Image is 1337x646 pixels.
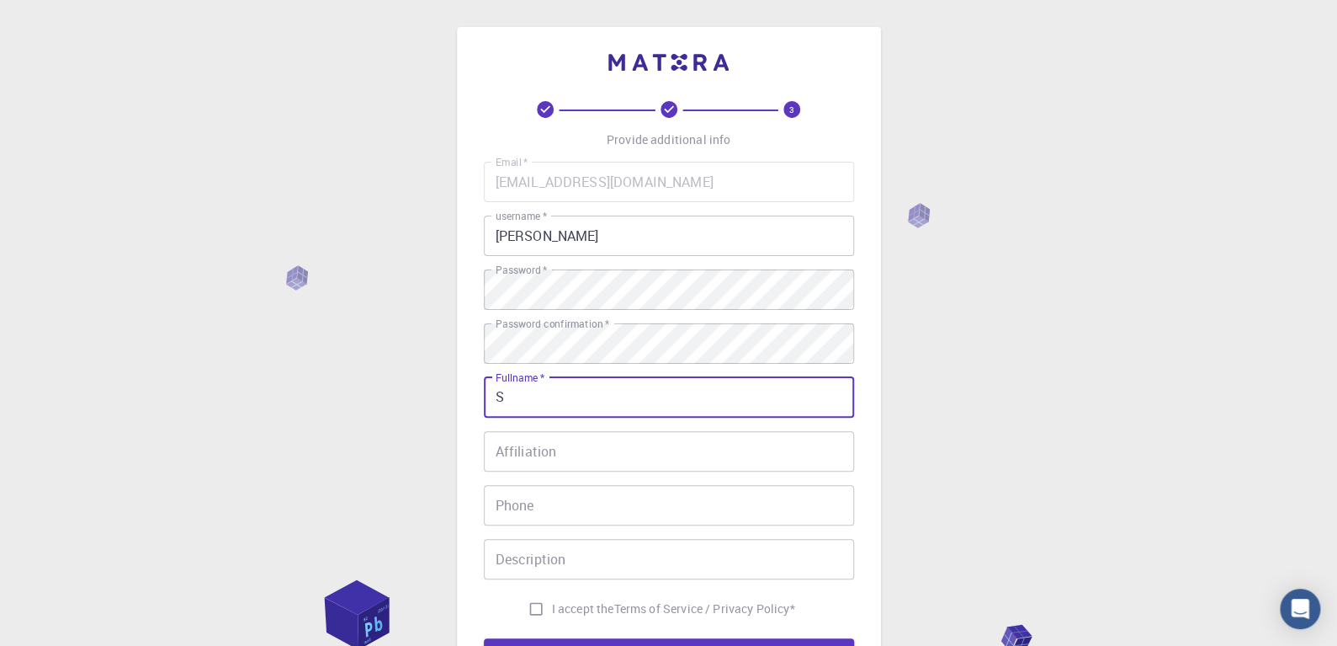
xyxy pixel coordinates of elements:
label: Password [496,263,547,277]
label: username [496,209,547,223]
p: Provide additional info [607,131,730,148]
text: 3 [789,104,794,115]
label: Email [496,155,528,169]
span: I accept the [552,601,614,617]
label: Password confirmation [496,317,609,331]
a: Terms of Service / Privacy Policy* [613,601,794,617]
p: Terms of Service / Privacy Policy * [613,601,794,617]
div: Open Intercom Messenger [1280,589,1320,629]
label: Fullname [496,371,544,385]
